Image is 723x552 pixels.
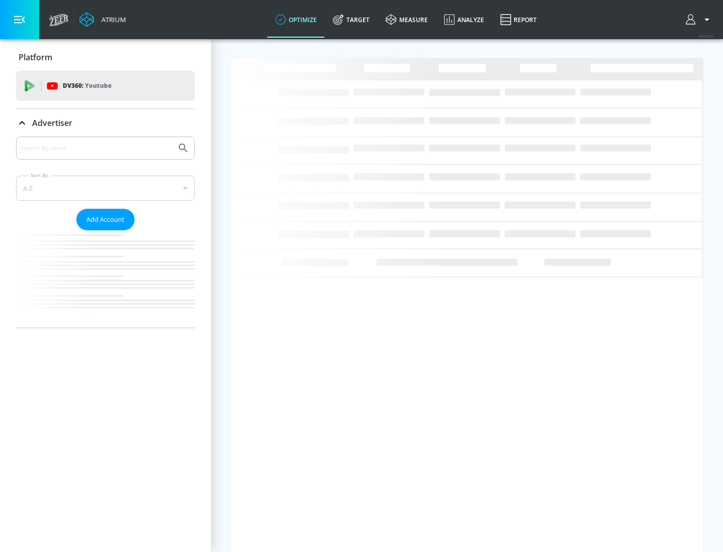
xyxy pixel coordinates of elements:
[16,71,195,101] div: DV360: Youtube
[76,209,135,230] button: Add Account
[63,80,111,91] p: DV360:
[97,15,126,24] div: Atrium
[378,2,436,38] a: measure
[19,52,52,63] p: Platform
[699,33,713,39] span: v 4.24.0
[325,2,378,38] a: Target
[16,230,195,328] nav: list of Advertiser
[85,80,111,91] p: Youtube
[20,142,172,155] input: Search by name
[436,2,492,38] a: Analyze
[29,172,50,179] label: Sort By
[492,2,545,38] a: Report
[16,136,195,328] div: Advertiser
[79,12,126,27] a: Atrium
[16,176,195,201] div: A-Z
[16,43,195,71] div: Platform
[86,214,125,225] span: Add Account
[16,109,195,137] div: Advertiser
[32,117,72,128] p: Advertiser
[267,2,325,38] a: optimize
